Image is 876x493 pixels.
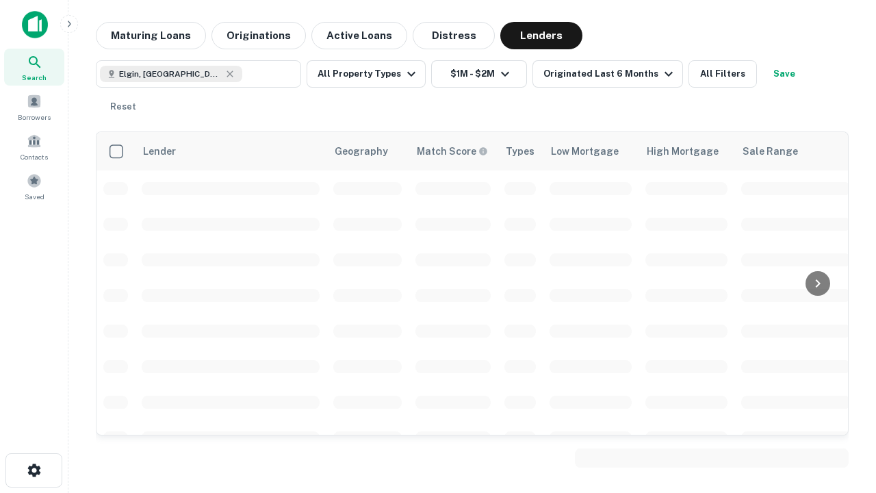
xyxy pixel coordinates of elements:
span: Search [22,72,47,83]
th: Sale Range [734,132,858,170]
th: Geography [326,132,409,170]
button: Reset [101,93,145,121]
button: Lenders [500,22,582,49]
span: Borrowers [18,112,51,123]
img: capitalize-icon.png [22,11,48,38]
a: Saved [4,168,64,205]
th: Low Mortgage [543,132,639,170]
th: Types [498,132,543,170]
span: Elgin, [GEOGRAPHIC_DATA], [GEOGRAPHIC_DATA] [119,68,222,80]
div: Capitalize uses an advanced AI algorithm to match your search with the best lender. The match sco... [417,144,488,159]
button: Active Loans [311,22,407,49]
h6: Match Score [417,144,485,159]
button: Distress [413,22,495,49]
th: Lender [135,132,326,170]
div: Geography [335,143,388,160]
a: Contacts [4,128,64,165]
th: High Mortgage [639,132,734,170]
th: Capitalize uses an advanced AI algorithm to match your search with the best lender. The match sco... [409,132,498,170]
button: Originations [211,22,306,49]
div: Sale Range [743,143,798,160]
button: Originated Last 6 Months [532,60,683,88]
button: All Filters [688,60,757,88]
button: Maturing Loans [96,22,206,49]
button: All Property Types [307,60,426,88]
div: High Mortgage [647,143,719,160]
div: Low Mortgage [551,143,619,160]
span: Contacts [21,151,48,162]
a: Search [4,49,64,86]
a: Borrowers [4,88,64,125]
iframe: Chat Widget [808,340,876,405]
button: $1M - $2M [431,60,527,88]
div: Originated Last 6 Months [543,66,677,82]
button: Save your search to get updates of matches that match your search criteria. [762,60,806,88]
div: Lender [143,143,176,160]
div: Types [506,143,534,160]
span: Saved [25,191,44,202]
